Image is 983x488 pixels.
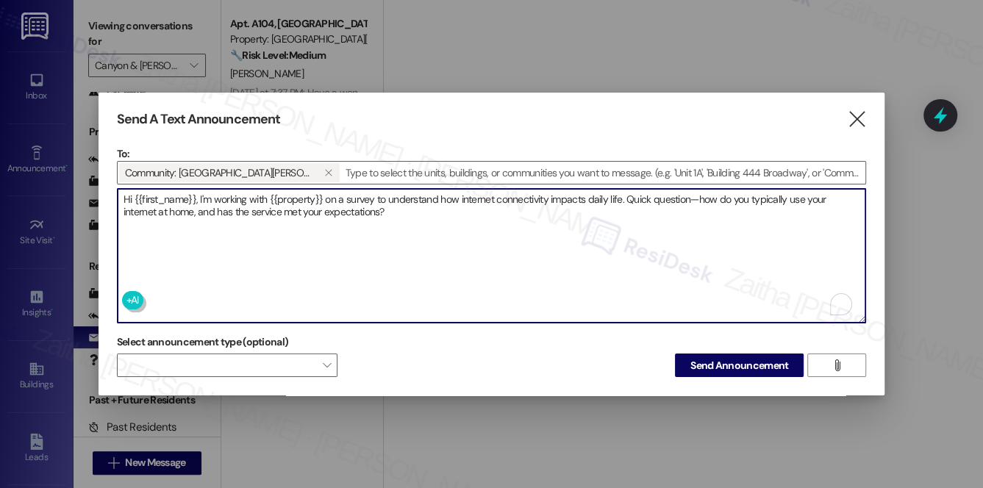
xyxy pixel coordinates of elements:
[318,163,340,182] button: Community: Canyon & Knox Landing
[117,146,867,161] p: To:
[117,188,867,323] div: To enrich screen reader interactions, please activate Accessibility in Grammarly extension settings
[847,112,867,127] i: 
[675,354,804,377] button: Send Announcement
[324,167,332,179] i: 
[341,162,866,184] input: Type to select the units, buildings, or communities you want to message. (e.g. 'Unit 1A', 'Buildi...
[690,358,788,373] span: Send Announcement
[117,111,280,128] h3: Send A Text Announcement
[118,189,866,323] textarea: To enrich screen reader interactions, please activate Accessibility in Grammarly extension settings
[832,359,843,371] i: 
[117,331,289,354] label: Select announcement type (optional)
[125,163,312,182] span: Community: Canyon & Knox Landing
